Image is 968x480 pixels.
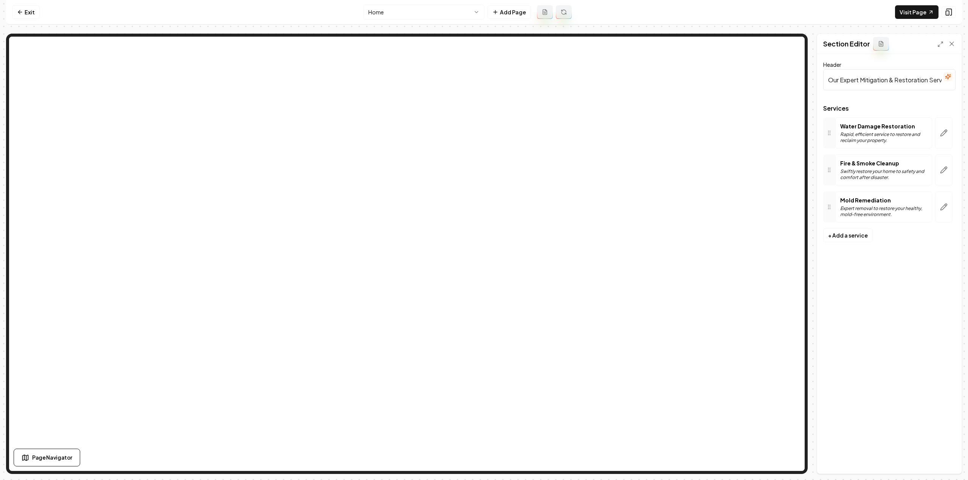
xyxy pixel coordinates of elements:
p: Expert removal to restore your healthy, mold-free environment. [840,205,927,218]
label: Header [823,61,841,68]
p: Rapid, efficient service to restore and reclaim your property. [840,131,927,144]
span: Services [823,105,956,111]
input: Header [823,69,956,90]
a: Visit Page [895,5,939,19]
button: Add admin section prompt [873,37,889,51]
p: Water Damage Restoration [840,122,927,130]
button: Add admin page prompt [537,5,553,19]
p: Swiftly restore your home to safety and comfort after disaster. [840,168,927,181]
p: Mold Remediation [840,196,927,204]
span: Page Navigator [32,454,72,461]
h2: Section Editor [823,39,870,49]
button: Page Navigator [14,449,80,466]
p: Fire & Smoke Cleanup [840,159,927,167]
button: + Add a service [823,228,873,242]
button: Regenerate page [556,5,572,19]
a: Exit [12,5,40,19]
button: Add Page [487,5,531,19]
